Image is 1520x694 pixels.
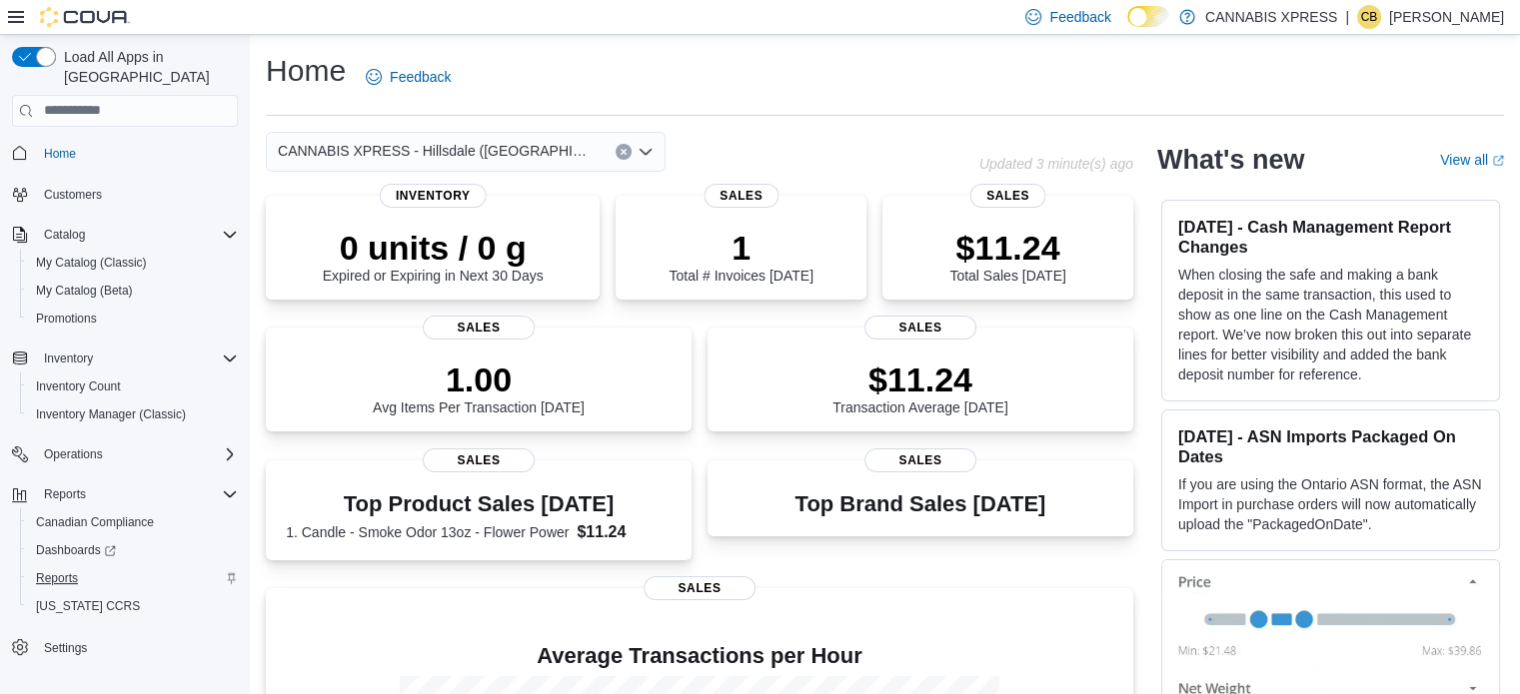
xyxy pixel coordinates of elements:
img: Cova [40,7,130,27]
span: Home [44,146,76,162]
button: Reports [20,564,246,592]
button: [US_STATE] CCRS [20,592,246,620]
a: Dashboards [28,538,124,562]
button: Operations [4,440,246,468]
a: My Catalog (Beta) [28,279,141,303]
p: 0 units / 0 g [323,228,544,268]
button: Inventory [4,345,246,372]
span: Feedback [1049,7,1110,27]
p: $11.24 [949,228,1065,268]
span: Customers [36,182,238,207]
h3: [DATE] - ASN Imports Packaged On Dates [1178,426,1483,466]
button: Catalog [36,223,93,247]
span: Sales [864,448,976,472]
span: Inventory Count [28,374,238,398]
span: Reports [36,570,78,586]
p: When closing the safe and making a bank deposit in the same transaction, this used to show as one... [1178,265,1483,384]
span: Sales [864,316,976,340]
span: CANNABIS XPRESS - Hillsdale ([GEOGRAPHIC_DATA]) [278,139,596,163]
span: Reports [28,566,238,590]
div: Avg Items Per Transaction [DATE] [373,359,585,415]
span: Sales [644,576,756,600]
span: Inventory [380,184,487,208]
a: Reports [28,566,86,590]
span: Home [36,141,238,166]
a: View allExternal link [1440,152,1504,168]
span: Canadian Compliance [28,510,238,534]
span: My Catalog (Beta) [36,283,133,299]
span: Catalog [36,223,238,247]
a: Feedback [358,57,459,97]
span: Settings [36,634,238,659]
span: Settings [44,640,87,656]
h3: Top Product Sales [DATE] [286,492,672,516]
button: Reports [36,482,94,506]
button: My Catalog (Classic) [20,249,246,277]
p: 1 [669,228,812,268]
span: Canadian Compliance [36,514,154,530]
span: Sales [970,184,1045,208]
div: Total # Invoices [DATE] [669,228,812,284]
span: Operations [36,442,238,466]
a: Settings [36,636,95,660]
p: 1.00 [373,359,585,399]
p: Updated 3 minute(s) ago [979,156,1133,172]
span: Operations [44,446,103,462]
button: Inventory Manager (Classic) [20,400,246,428]
button: Clear input [616,144,632,160]
button: Home [4,139,246,168]
span: Promotions [28,307,238,331]
span: Dark Mode [1127,27,1128,28]
a: Dashboards [20,536,246,564]
div: Total Sales [DATE] [949,228,1065,284]
h4: Average Transactions per Hour [282,644,1117,668]
a: Home [36,142,84,166]
span: Sales [423,316,535,340]
span: Inventory [36,347,238,370]
span: [US_STATE] CCRS [36,598,140,614]
span: My Catalog (Classic) [28,251,238,275]
p: $11.24 [832,359,1008,399]
button: Catalog [4,221,246,249]
h2: What's new [1157,144,1304,176]
span: Inventory Count [36,378,121,394]
p: If you are using the Ontario ASN format, the ASN Import in purchase orders will now automatically... [1178,474,1483,534]
a: [US_STATE] CCRS [28,594,148,618]
span: Dashboards [28,538,238,562]
a: My Catalog (Classic) [28,251,155,275]
div: Expired or Expiring in Next 30 Days [323,228,544,284]
button: Canadian Compliance [20,508,246,536]
h3: [DATE] - Cash Management Report Changes [1178,217,1483,257]
p: [PERSON_NAME] [1389,5,1504,29]
span: Sales [423,448,535,472]
span: Inventory [44,350,93,366]
button: Reports [4,480,246,508]
a: Customers [36,183,110,207]
span: My Catalog (Beta) [28,279,238,303]
span: Dashboards [36,542,116,558]
input: Dark Mode [1127,6,1169,27]
p: | [1345,5,1349,29]
button: Operations [36,442,111,466]
span: Inventory Manager (Classic) [28,402,238,426]
a: Inventory Count [28,374,129,398]
button: Customers [4,180,246,209]
span: Reports [36,482,238,506]
a: Promotions [28,307,105,331]
dt: 1. Candle - Smoke Odor 13oz - Flower Power [286,522,569,542]
span: Washington CCRS [28,594,238,618]
div: Transaction Average [DATE] [832,359,1008,415]
span: Reports [44,486,86,502]
span: Load All Apps in [GEOGRAPHIC_DATA] [56,47,238,87]
span: CB [1361,5,1378,29]
dd: $11.24 [577,520,671,544]
h1: Home [266,51,346,91]
button: Inventory [36,347,101,370]
button: Open list of options [638,144,654,160]
button: Promotions [20,305,246,333]
h3: Top Brand Sales [DATE] [795,492,1046,516]
span: Inventory Manager (Classic) [36,406,186,422]
span: My Catalog (Classic) [36,255,147,271]
span: Promotions [36,311,97,327]
span: Feedback [390,67,451,87]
